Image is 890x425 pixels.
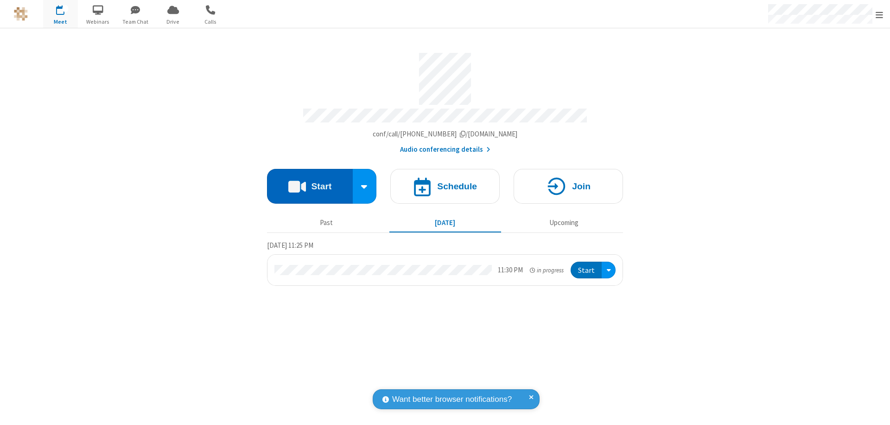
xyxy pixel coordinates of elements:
[437,182,477,191] h4: Schedule
[400,144,490,155] button: Audio conferencing details
[81,18,115,26] span: Webinars
[353,169,377,204] div: Start conference options
[14,7,28,21] img: QA Selenium DO NOT DELETE OR CHANGE
[156,18,191,26] span: Drive
[311,182,331,191] h4: Start
[63,5,69,12] div: 1
[389,214,501,232] button: [DATE]
[514,169,623,204] button: Join
[118,18,153,26] span: Team Chat
[267,241,313,250] span: [DATE] 11:25 PM
[572,182,591,191] h4: Join
[390,169,500,204] button: Schedule
[571,262,602,279] button: Start
[267,240,623,286] section: Today's Meetings
[602,262,616,279] div: Open menu
[373,129,518,140] button: Copy my meeting room linkCopy my meeting room link
[498,265,523,276] div: 11:30 PM
[508,214,620,232] button: Upcoming
[392,393,512,406] span: Want better browser notifications?
[271,214,382,232] button: Past
[193,18,228,26] span: Calls
[267,46,623,155] section: Account details
[530,266,564,275] em: in progress
[43,18,78,26] span: Meet
[267,169,353,204] button: Start
[373,129,518,138] span: Copy my meeting room link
